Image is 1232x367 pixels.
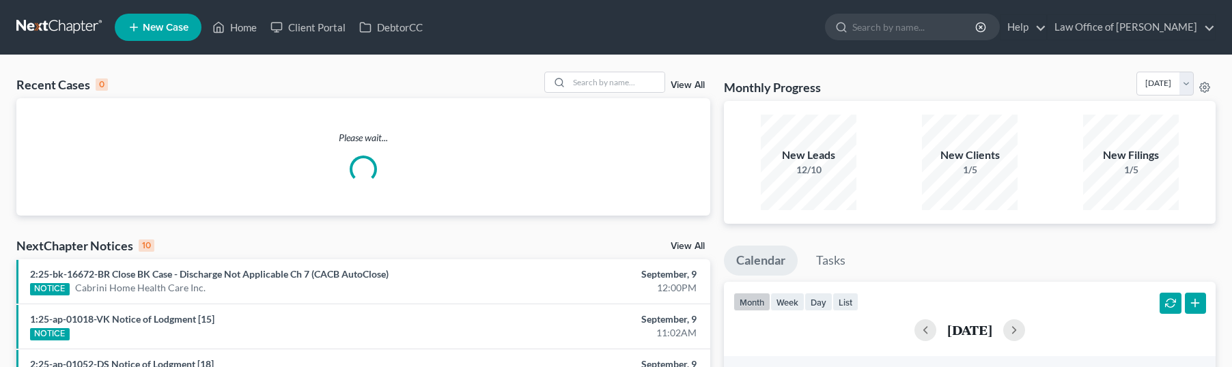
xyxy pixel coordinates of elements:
div: 1/5 [1083,163,1179,177]
div: 10 [139,239,154,252]
a: Client Portal [264,15,352,40]
div: 1/5 [922,163,1018,177]
div: 11:02AM [484,326,697,340]
a: Calendar [724,246,798,276]
a: Home [206,15,264,40]
div: New Filings [1083,147,1179,163]
div: Recent Cases [16,76,108,93]
h3: Monthly Progress [724,79,821,96]
div: NOTICE [30,283,70,295]
a: View All [671,80,705,90]
button: day [804,293,832,311]
div: NOTICE [30,328,70,340]
div: New Clients [922,147,1018,163]
a: Law Office of [PERSON_NAME] [1048,15,1215,40]
div: September, 9 [484,267,697,281]
div: 12:00PM [484,281,697,295]
div: 0 [96,78,108,91]
input: Search by name... [852,14,977,40]
a: 1:25-ap-01018-VK Notice of Lodgment [15] [30,313,214,325]
a: Tasks [804,246,858,276]
div: 12/10 [761,163,856,177]
div: September, 9 [484,312,697,326]
a: View All [671,241,705,251]
button: month [733,293,770,311]
span: New Case [143,23,188,33]
a: 2:25-bk-16672-BR Close BK Case - Discharge Not Applicable Ch 7 (CACB AutoClose) [30,268,389,280]
p: Please wait... [16,131,710,145]
h2: [DATE] [947,323,992,337]
a: DebtorCC [352,15,430,40]
button: list [832,293,858,311]
div: New Leads [761,147,856,163]
div: NextChapter Notices [16,237,154,254]
a: Help [1000,15,1046,40]
a: Cabrini Home Health Care Inc. [75,281,206,295]
button: week [770,293,804,311]
input: Search by name... [569,72,664,92]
